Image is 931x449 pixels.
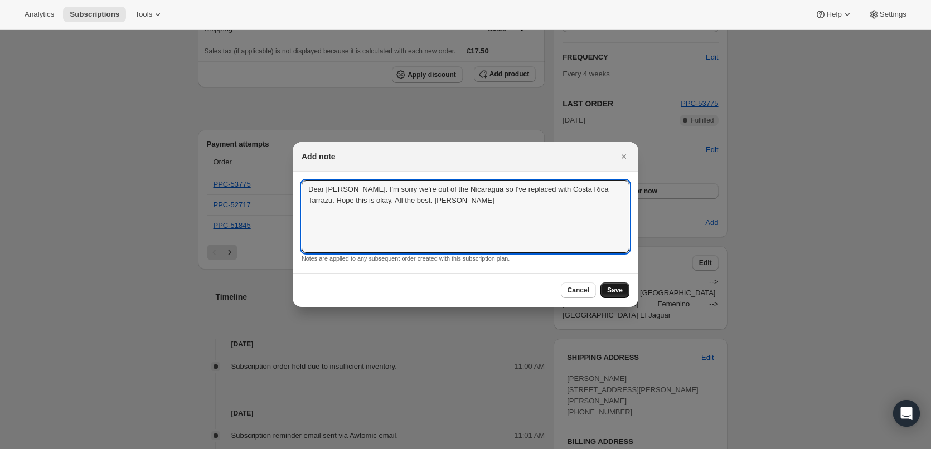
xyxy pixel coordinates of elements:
[135,10,152,19] span: Tools
[893,400,920,427] div: Open Intercom Messenger
[561,282,596,298] button: Cancel
[600,282,629,298] button: Save
[302,255,510,262] small: Notes are applied to any subsequent order created with this subscription plan.
[128,7,170,22] button: Tools
[568,286,589,295] span: Cancel
[18,7,61,22] button: Analytics
[25,10,54,19] span: Analytics
[862,7,913,22] button: Settings
[826,10,841,19] span: Help
[302,151,336,162] h2: Add note
[616,149,632,164] button: Close
[70,10,119,19] span: Subscriptions
[880,10,906,19] span: Settings
[63,7,126,22] button: Subscriptions
[808,7,859,22] button: Help
[607,286,623,295] span: Save
[302,180,629,253] textarea: Dear [PERSON_NAME]. I'm sorry we're out of the Nicaragua so I've replaced with Costa Rica Tarrazu...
